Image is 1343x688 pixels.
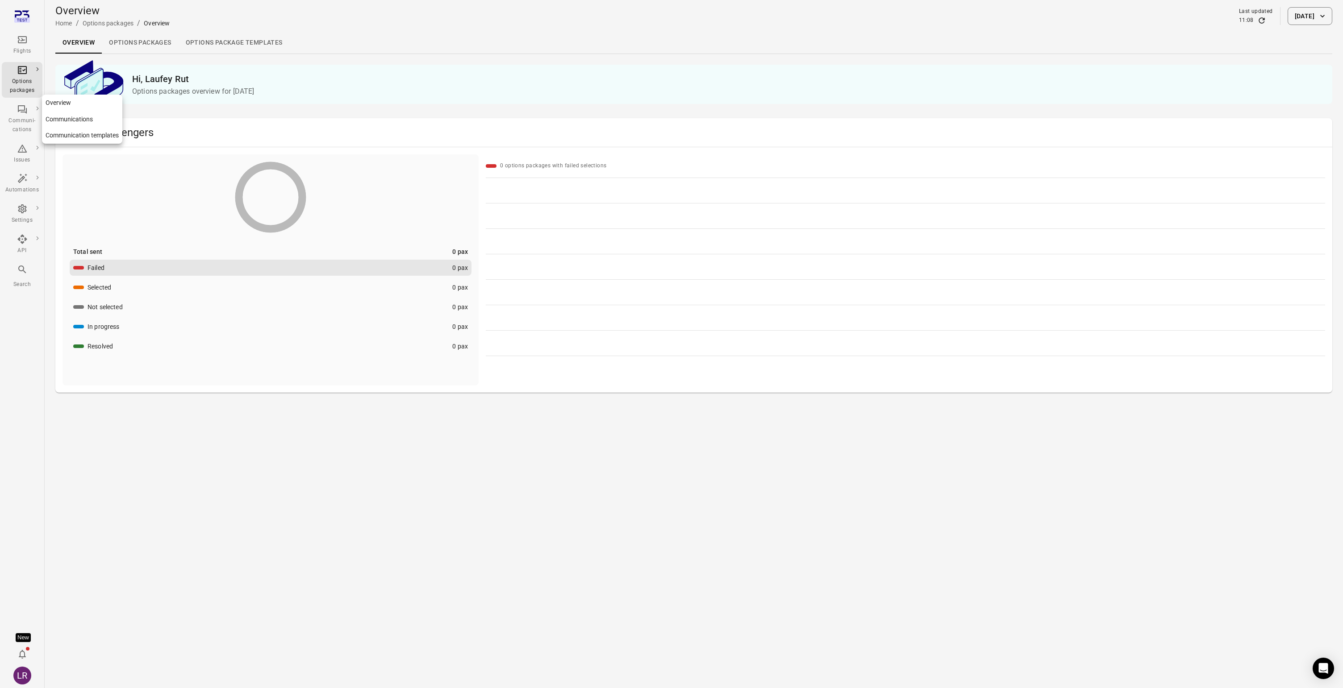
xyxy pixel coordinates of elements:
[55,32,1332,54] div: Local navigation
[88,322,120,331] div: In progress
[1239,7,1273,16] div: Last updated
[5,280,39,289] div: Search
[88,263,104,272] div: Failed
[76,18,79,29] li: /
[452,263,468,272] div: 0 pax
[102,32,178,54] a: Options packages
[452,322,468,331] div: 0 pax
[88,303,123,311] div: Not selected
[1257,16,1266,25] button: Refresh data
[452,247,468,256] div: 0 pax
[13,667,31,684] div: LR
[63,125,1325,140] h2: Sent to passengers
[55,32,102,54] a: Overview
[42,95,122,111] a: Overview
[88,283,111,292] div: Selected
[88,342,113,351] div: Resolved
[132,86,1325,97] p: Options packages overview for [DATE]
[1288,7,1332,25] button: [DATE]
[5,47,39,56] div: Flights
[83,20,133,27] a: Options packages
[1239,16,1254,25] div: 11:08
[55,18,170,29] nav: Breadcrumbs
[42,95,122,144] nav: Local navigation
[13,645,31,663] button: Notifications
[73,247,103,256] div: Total sent
[5,186,39,195] div: Automations
[5,77,39,95] div: Options packages
[10,663,35,688] button: Laufey Rut
[132,72,1325,86] h2: Hi, Laufey Rut
[452,342,468,351] div: 0 pax
[5,216,39,225] div: Settings
[179,32,290,54] a: Options package Templates
[1313,658,1334,679] div: Open Intercom Messenger
[144,19,170,28] div: Overview
[500,162,606,170] div: 0 options packages with failed selections
[55,20,72,27] a: Home
[5,246,39,255] div: API
[42,111,122,128] a: Communications
[452,283,468,292] div: 0 pax
[452,303,468,311] div: 0 pax
[16,633,31,642] div: Tooltip anchor
[5,156,39,165] div: Issues
[5,116,39,134] div: Communi-cations
[42,127,122,144] a: Communication templates
[55,4,170,18] h1: Overview
[137,18,140,29] li: /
